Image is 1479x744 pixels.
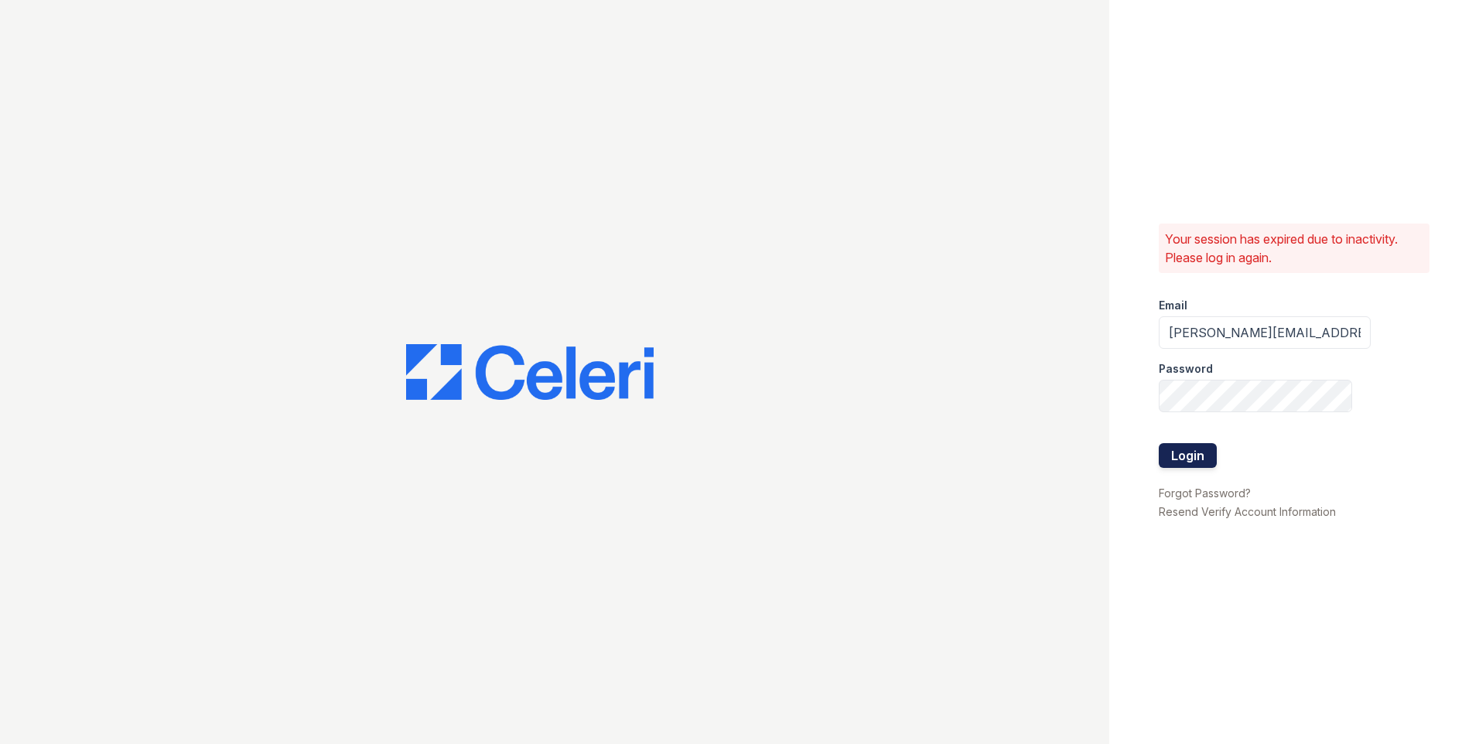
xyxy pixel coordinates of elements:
[1159,486,1251,500] a: Forgot Password?
[406,344,654,400] img: CE_Logo_Blue-a8612792a0a2168367f1c8372b55b34899dd931a85d93a1a3d3e32e68fde9ad4.png
[1159,505,1336,518] a: Resend Verify Account Information
[1165,230,1423,267] p: Your session has expired due to inactivity. Please log in again.
[1159,361,1213,377] label: Password
[1159,298,1187,313] label: Email
[1159,443,1217,468] button: Login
